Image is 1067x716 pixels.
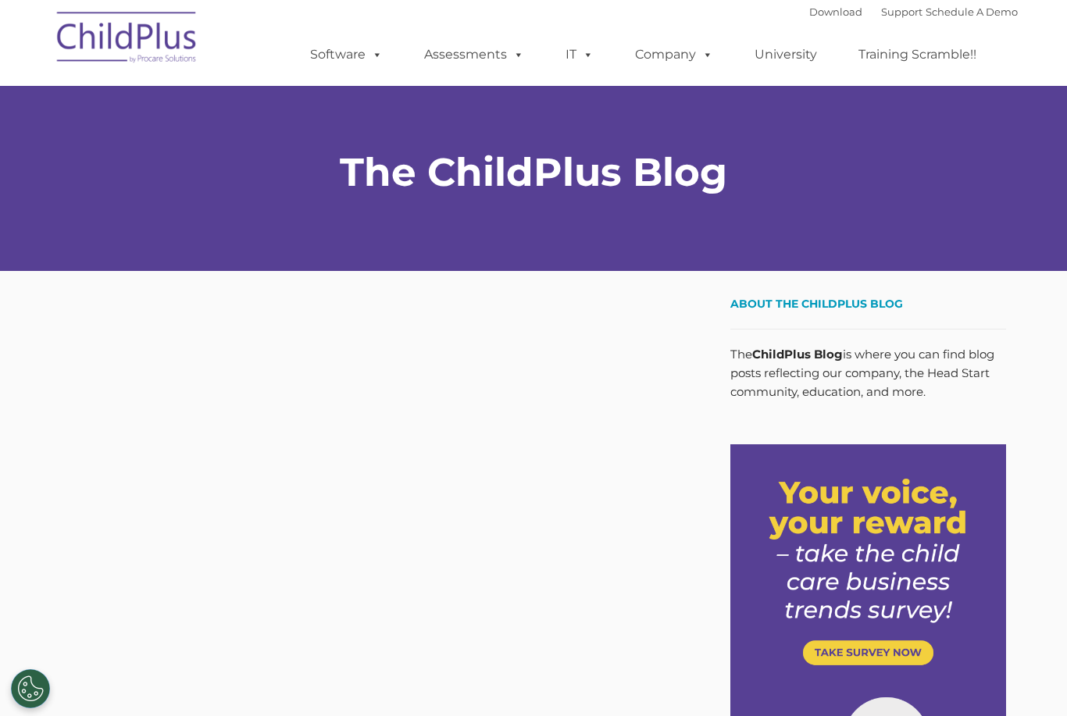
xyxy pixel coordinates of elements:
[294,39,398,70] a: Software
[809,5,1018,18] font: |
[843,39,992,70] a: Training Scramble!!
[730,297,903,311] span: About the ChildPlus Blog
[926,5,1018,18] a: Schedule A Demo
[752,347,843,362] strong: ChildPlus Blog
[340,148,727,196] strong: The ChildPlus Blog
[619,39,729,70] a: Company
[881,5,922,18] a: Support
[409,39,540,70] a: Assessments
[730,345,1006,401] p: The is where you can find blog posts reflecting our company, the Head Start community, education,...
[550,39,609,70] a: IT
[739,39,833,70] a: University
[809,5,862,18] a: Download
[11,669,50,708] button: Cookies Settings
[49,1,205,79] img: ChildPlus by Procare Solutions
